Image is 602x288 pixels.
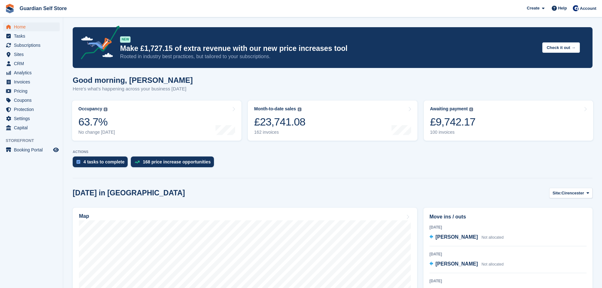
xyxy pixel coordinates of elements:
[429,233,504,242] a: [PERSON_NAME] Not allocated
[73,156,131,170] a: 4 tasks to complete
[131,156,217,170] a: 168 price increase opportunities
[73,85,193,93] p: Here's what's happening across your business [DATE]
[298,107,301,111] img: icon-info-grey-7440780725fd019a000dd9b08b2336e03edf1995a4989e88bcd33f0948082b44.svg
[424,101,593,141] a: Awaiting payment £9,742.17 100 invoices
[120,53,537,60] p: Rooted in industry best practices, but tailored to your subscriptions.
[3,59,60,68] a: menu
[76,160,80,164] img: task-75834270c22a3079a89374b754ae025e5fb1db73e45f91037f5363f120a921f8.svg
[72,101,241,141] a: Occupancy 63.7% No change [DATE]
[83,159,125,164] div: 4 tasks to complete
[14,22,52,31] span: Home
[14,123,52,132] span: Capital
[120,44,537,53] p: Make £1,727.15 of extra revenue with our new price increases tool
[527,5,539,11] span: Create
[3,123,60,132] a: menu
[14,68,52,77] span: Analytics
[14,32,52,40] span: Tasks
[14,59,52,68] span: CRM
[429,251,587,257] div: [DATE]
[482,235,504,240] span: Not allocated
[120,36,131,43] div: NEW
[135,161,140,163] img: price_increase_opportunities-93ffe204e8149a01c8c9dc8f82e8f89637d9d84a8eef4429ea346261dce0b2c0.svg
[6,138,63,144] span: Storefront
[73,150,593,154] p: ACTIONS
[73,189,185,197] h2: [DATE] in [GEOGRAPHIC_DATA]
[430,115,476,128] div: £9,742.17
[76,26,120,62] img: price-adjustments-announcement-icon-8257ccfd72463d97f412b2fc003d46551f7dbcb40ab6d574587a9cd5c0d94...
[429,260,504,268] a: [PERSON_NAME] Not allocated
[562,190,584,196] span: Cirencester
[14,96,52,105] span: Coupons
[78,106,102,112] div: Occupancy
[3,77,60,86] a: menu
[580,5,596,12] span: Account
[542,42,580,53] button: Check it out →
[14,87,52,95] span: Pricing
[558,5,567,11] span: Help
[469,107,473,111] img: icon-info-grey-7440780725fd019a000dd9b08b2336e03edf1995a4989e88bcd33f0948082b44.svg
[104,107,107,111] img: icon-info-grey-7440780725fd019a000dd9b08b2336e03edf1995a4989e88bcd33f0948082b44.svg
[14,145,52,154] span: Booking Portal
[3,50,60,59] a: menu
[3,105,60,114] a: menu
[3,96,60,105] a: menu
[429,224,587,230] div: [DATE]
[254,130,305,135] div: 162 invoices
[254,115,305,128] div: £23,741.08
[3,41,60,50] a: menu
[553,190,562,196] span: Site:
[3,145,60,154] a: menu
[430,130,476,135] div: 100 invoices
[549,188,593,198] button: Site: Cirencester
[14,77,52,86] span: Invoices
[73,76,193,84] h1: Good morning, [PERSON_NAME]
[248,101,417,141] a: Month-to-date sales £23,741.08 162 invoices
[573,5,579,11] img: Tom Scott
[78,130,115,135] div: No change [DATE]
[3,87,60,95] a: menu
[17,3,69,14] a: Guardian Self Store
[78,115,115,128] div: 63.7%
[14,105,52,114] span: Protection
[3,32,60,40] a: menu
[429,213,587,221] h2: Move ins / outs
[3,22,60,31] a: menu
[435,261,478,267] span: [PERSON_NAME]
[482,262,504,267] span: Not allocated
[14,41,52,50] span: Subscriptions
[254,106,296,112] div: Month-to-date sales
[79,213,89,219] h2: Map
[430,106,468,112] div: Awaiting payment
[143,159,211,164] div: 168 price increase opportunities
[52,146,60,154] a: Preview store
[3,68,60,77] a: menu
[429,278,587,284] div: [DATE]
[14,50,52,59] span: Sites
[435,234,478,240] span: [PERSON_NAME]
[3,114,60,123] a: menu
[14,114,52,123] span: Settings
[5,4,15,13] img: stora-icon-8386f47178a22dfd0bd8f6a31ec36ba5ce8667c1dd55bd0f319d3a0aa187defe.svg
